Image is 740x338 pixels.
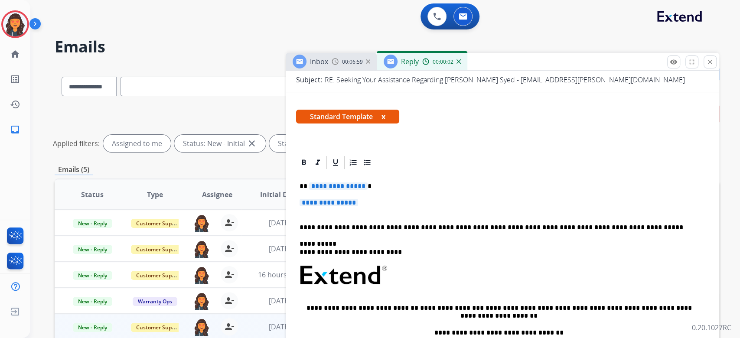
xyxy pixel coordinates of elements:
mat-icon: close [706,58,714,66]
img: agent-avatar [193,266,210,284]
p: 0.20.1027RC [692,322,731,333]
span: Warranty Ops [133,297,177,306]
span: Customer Support [131,245,187,254]
h2: Emails [55,38,719,55]
button: x [381,111,385,122]
span: New - Reply [73,271,112,280]
span: [DATE] [268,244,290,253]
img: agent-avatar [193,240,210,258]
span: Customer Support [131,219,187,228]
mat-icon: person_remove [224,296,235,306]
div: Bold [297,156,310,169]
mat-icon: fullscreen [688,58,696,66]
p: Subject: [296,75,322,85]
mat-icon: person_remove [224,322,235,332]
span: Reply [401,57,419,66]
div: Underline [329,156,342,169]
div: Italic [311,156,324,169]
p: Applied filters: [53,138,100,149]
mat-icon: remove_red_eye [670,58,678,66]
span: Inbox [310,57,328,66]
span: Type [147,189,163,200]
mat-icon: person_remove [224,244,235,254]
div: Ordered List [347,156,360,169]
span: New - Reply [73,245,112,254]
span: [DATE] [268,218,290,227]
span: Status [81,189,104,200]
mat-icon: person_remove [224,218,235,228]
mat-icon: person_remove [224,270,235,280]
span: 00:00:02 [433,58,453,65]
span: Standard Template [296,110,399,123]
span: New - Reply [73,219,112,228]
mat-icon: history [10,99,20,110]
mat-icon: home [10,49,20,59]
span: Assignee [202,189,232,200]
mat-icon: list_alt [10,74,20,84]
span: New - Reply [73,297,112,306]
span: New - Reply [73,323,112,332]
p: RE: Seeking Your Assistance Regarding [PERSON_NAME] Syed - [EMAIL_ADDRESS][PERSON_NAME][DOMAIN_NAME] [325,75,685,85]
img: agent-avatar [193,292,210,310]
span: Customer Support [131,323,187,332]
img: avatar [3,12,27,36]
mat-icon: close [247,138,257,149]
img: agent-avatar [193,214,210,232]
div: Bullet List [361,156,374,169]
img: agent-avatar [193,318,210,336]
mat-icon: inbox [10,124,20,135]
span: 16 hours ago [258,270,301,279]
div: Assigned to me [103,135,171,152]
span: 00:06:59 [342,58,363,65]
span: [DATE] [268,322,290,331]
div: Status: New - Initial [174,135,266,152]
span: Customer Support [131,271,187,280]
span: [DATE] [268,296,290,305]
span: Initial Date [260,189,299,200]
div: Status: New - Reply [269,135,361,152]
p: Emails (5) [55,164,93,175]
